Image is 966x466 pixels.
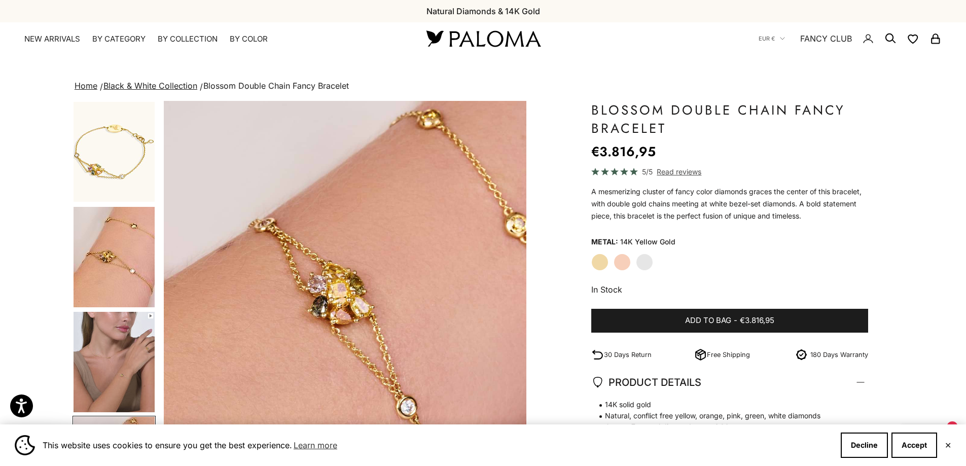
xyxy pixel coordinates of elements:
p: Natural Diamonds & 14K Gold [426,5,540,18]
p: 30 Days Return [604,349,652,360]
span: €3.816,95 [740,314,774,327]
h1: Blossom Double Chain Fancy Bracelet [591,101,869,137]
summary: By Color [230,34,268,44]
img: Cookie banner [15,435,35,455]
summary: By Collection [158,34,218,44]
span: Read reviews [657,166,701,177]
summary: PRODUCT DETAILS [591,364,869,401]
nav: breadcrumbs [73,79,893,93]
nav: Secondary navigation [759,22,942,55]
img: #YellowGold [74,102,155,202]
a: NEW ARRIVALS [24,34,80,44]
button: Close [945,442,951,448]
a: Home [75,81,97,91]
span: PRODUCT DETAILS [591,374,701,391]
span: Natural, conflict free yellow, orange, pink, green, white diamonds [591,410,858,421]
legend: Metal: [591,234,618,249]
p: Free Shipping [707,349,750,360]
p: In Stock [591,283,869,296]
sale-price: €3.816,95 [591,141,656,162]
span: This website uses cookies to ensure you get the best experience. [43,438,833,453]
img: #YellowGold #RoseGold #WhiteGold [74,207,155,307]
button: Go to item 1 [73,101,156,203]
img: #YellowGold #RoseGold #WhiteGold [74,312,155,412]
span: 14K solid gold [591,399,858,410]
a: Learn more [292,438,339,453]
span: Add to bag [685,314,731,327]
span: Center: 7 natural diamonds, tcw: 1.36 carats [591,421,858,433]
button: EUR € [759,34,785,43]
div: A mesmerizing cluster of fancy color diamonds graces the center of this bracelet, with double gol... [591,186,869,222]
button: Add to bag-€3.816,95 [591,309,869,333]
button: Decline [841,433,888,458]
a: FANCY CLUB [800,32,852,45]
button: Go to item 4 [73,206,156,308]
a: 5/5 Read reviews [591,166,869,177]
nav: Primary navigation [24,34,402,44]
button: Go to item 5 [73,311,156,413]
button: Accept [891,433,937,458]
variant-option-value: 14K Yellow Gold [620,234,675,249]
summary: By Category [92,34,146,44]
span: EUR € [759,34,775,43]
p: 180 Days Warranty [810,349,868,360]
a: Black & White Collection [103,81,197,91]
span: Blossom Double Chain Fancy Bracelet [203,81,349,91]
span: 5/5 [642,166,653,177]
